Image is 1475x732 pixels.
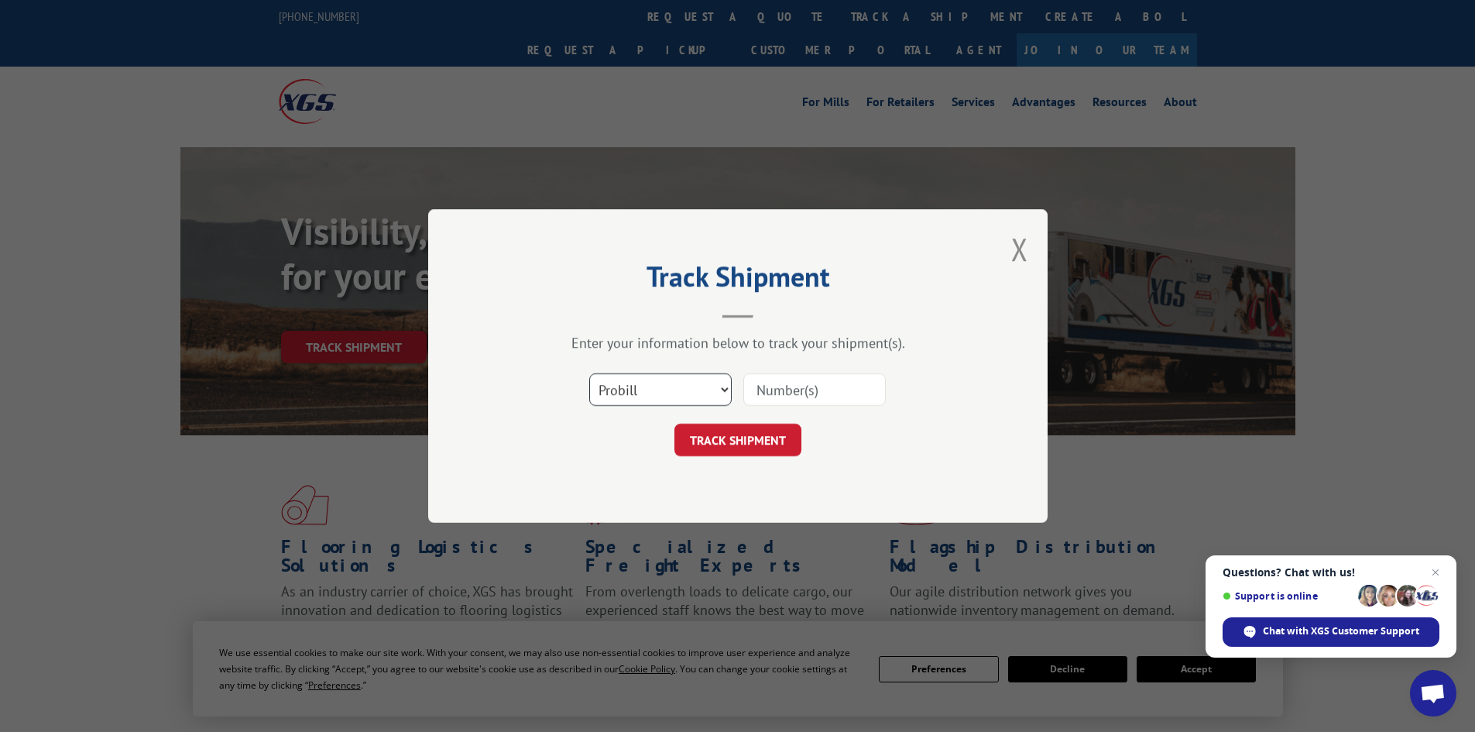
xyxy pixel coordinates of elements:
[1410,670,1456,717] div: Open chat
[1223,617,1439,647] div: Chat with XGS Customer Support
[674,424,801,456] button: TRACK SHIPMENT
[1426,563,1445,582] span: Close chat
[1263,624,1419,638] span: Chat with XGS Customer Support
[506,334,970,352] div: Enter your information below to track your shipment(s).
[1011,229,1028,270] button: Close modal
[743,373,886,406] input: Number(s)
[506,266,970,295] h2: Track Shipment
[1223,590,1353,602] span: Support is online
[1223,566,1439,579] span: Questions? Chat with us!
